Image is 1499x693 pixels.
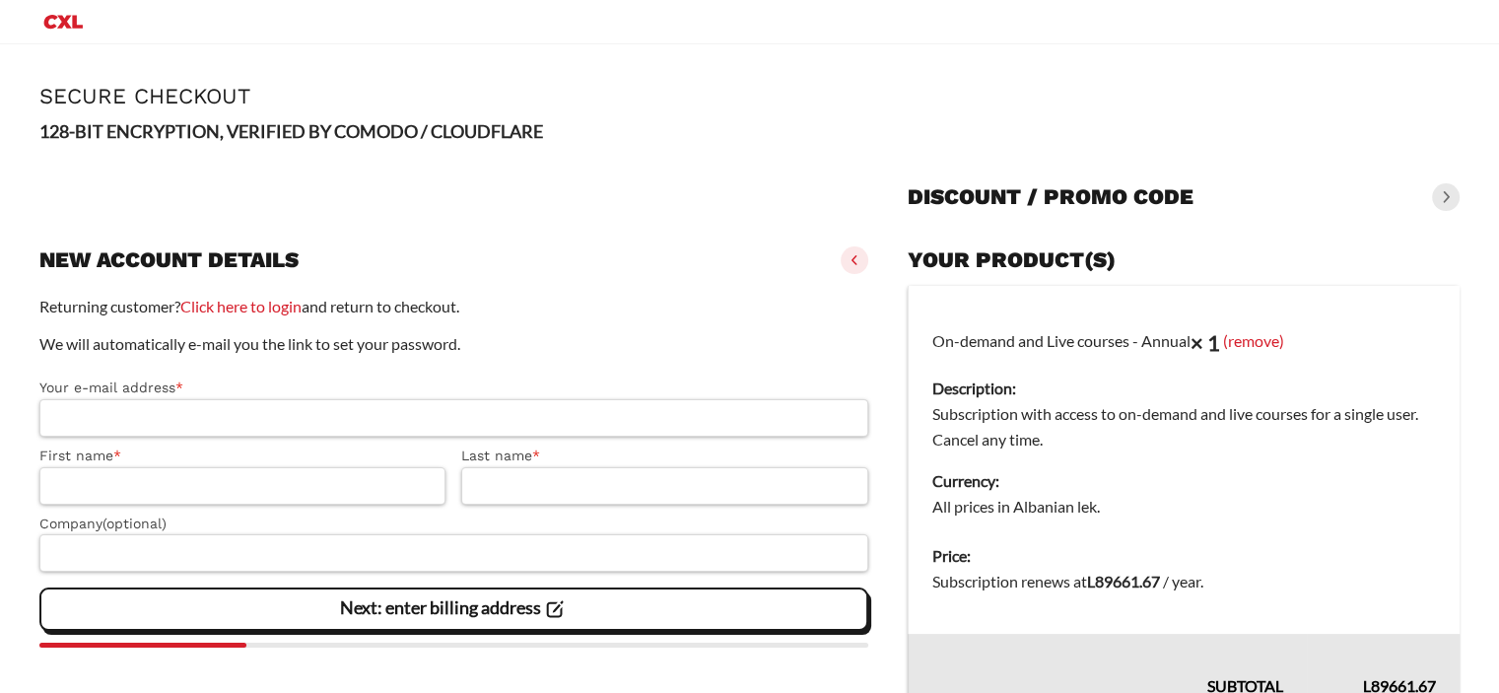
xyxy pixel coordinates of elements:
[39,246,299,274] h3: New account details
[932,376,1436,401] dt: Description:
[180,297,302,315] a: Click here to login
[461,445,867,467] label: Last name
[39,294,868,319] p: Returning customer? and return to checkout.
[39,331,868,357] p: We will automatically e-mail you the link to set your password.
[932,494,1436,520] dd: All prices in Albanian lek.
[908,183,1193,211] h3: Discount / promo code
[39,377,868,399] label: Your e-mail address
[1163,572,1200,590] span: / year
[39,120,543,142] strong: 128-BIT ENCRYPTION, VERIFIED BY COMODO / CLOUDFLARE
[1223,330,1284,349] a: (remove)
[932,468,1436,494] dt: Currency:
[39,84,1460,108] h1: Secure Checkout
[39,445,445,467] label: First name
[908,286,1460,532] td: On-demand and Live courses - Annual
[932,572,1203,590] span: Subscription renews at .
[39,588,868,631] vaadin-button: Next: enter billing address
[39,513,868,535] label: Company
[102,516,167,531] span: (optional)
[932,401,1436,452] dd: Subscription with access to on-demand and live courses for a single user. Cancel any time.
[932,543,1436,569] dt: Price:
[1087,572,1095,590] span: L
[1087,572,1160,590] bdi: 89661.67
[1191,329,1220,356] strong: × 1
